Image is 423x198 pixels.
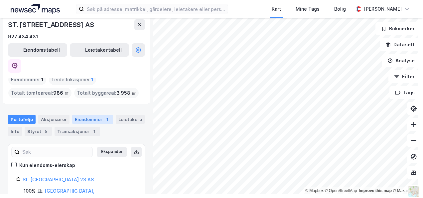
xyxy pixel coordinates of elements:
[364,5,402,13] div: [PERSON_NAME]
[53,89,69,97] span: 986 ㎡
[72,115,113,124] div: Eiendommer
[55,127,100,136] div: Transaksjoner
[375,22,420,35] button: Bokmerker
[20,147,92,157] input: Søk
[272,5,281,13] div: Kart
[41,76,44,84] span: 1
[38,115,70,124] div: Aksjonærer
[74,88,139,98] div: Totalt byggareal :
[8,115,36,124] div: Portefølje
[97,147,127,157] button: Ekspander
[325,188,357,193] a: OpenStreetMap
[8,127,22,136] div: Info
[8,33,38,41] div: 927 434 431
[390,166,423,198] iframe: Chat Widget
[23,177,94,182] a: St. [GEOGRAPHIC_DATA] 23 AS
[380,38,420,51] button: Datasett
[91,76,93,84] span: 1
[8,19,95,30] div: ST. [STREET_ADDRESS] AS
[49,74,96,85] div: Leide lokasjoner :
[91,128,97,135] div: 1
[296,5,320,13] div: Mine Tags
[8,43,67,57] button: Eiendomstabell
[382,54,420,67] button: Analyse
[25,127,52,136] div: Styret
[388,70,420,83] button: Filter
[8,74,46,85] div: Eiendommer :
[84,4,227,14] input: Søk på adresse, matrikkel, gårdeiere, leietakere eller personer
[389,86,420,99] button: Tags
[104,116,110,123] div: 1
[19,161,75,169] div: Kun eiendoms-eierskap
[116,115,145,124] div: Leietakere
[24,187,36,195] div: 100%
[305,188,324,193] a: Mapbox
[43,128,49,135] div: 5
[70,43,129,57] button: Leietakertabell
[8,88,71,98] div: Totalt tomteareal :
[334,5,346,13] div: Bolig
[359,188,392,193] a: Improve this map
[390,166,423,198] div: Kontrollprogram for chat
[116,89,136,97] span: 3 958 ㎡
[11,4,60,14] img: logo.a4113a55bc3d86da70a041830d287a7e.svg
